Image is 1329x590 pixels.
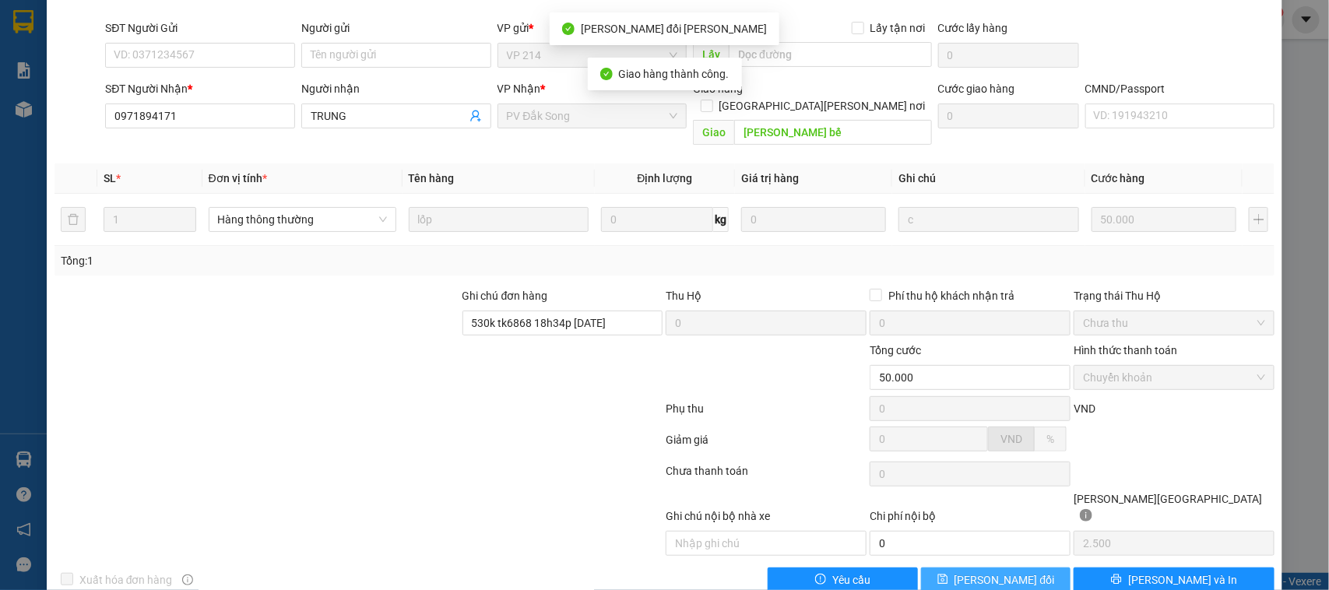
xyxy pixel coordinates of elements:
[409,207,589,232] input: VD: Bàn, Ghế
[938,104,1079,128] input: Cước giao hàng
[665,431,869,458] div: Giảm giá
[666,507,867,531] div: Ghi chú nội bộ nhà xe
[741,172,799,184] span: Giá trị hàng
[105,19,295,37] div: SĐT Người Gửi
[600,68,613,80] span: check-circle
[497,83,541,95] span: VP Nhận
[1074,490,1275,531] div: [PERSON_NAME][GEOGRAPHIC_DATA]
[1092,207,1236,232] input: 0
[182,574,193,585] span: info-circle
[870,507,1071,531] div: Chi phí nội bộ
[1092,172,1145,184] span: Cước hàng
[666,531,867,556] input: Nhập ghi chú
[209,172,267,184] span: Đơn vị tính
[104,172,116,184] span: SL
[864,19,932,37] span: Lấy tận nơi
[1074,287,1275,304] div: Trạng thái Thu Hộ
[1111,574,1122,586] span: printer
[937,574,948,586] span: save
[955,571,1055,588] span: [PERSON_NAME] đổi
[469,110,482,122] span: user-add
[693,42,729,67] span: Lấy
[693,120,734,145] span: Giao
[1074,402,1095,415] span: VND
[1128,571,1237,588] span: [PERSON_NAME] và In
[637,172,692,184] span: Định lượng
[832,571,870,588] span: Yêu cầu
[882,287,1021,304] span: Phí thu hộ khách nhận trả
[729,42,932,67] input: Dọc đường
[61,252,514,269] div: Tổng: 1
[497,19,687,37] div: VP gửi
[61,207,86,232] button: delete
[73,571,179,588] span: Xuất hóa đơn hàng
[666,290,701,302] span: Thu Hộ
[898,207,1078,232] input: Ghi Chú
[507,104,678,128] span: PV Đắk Song
[1080,509,1092,522] span: info-circle
[507,44,678,67] span: VP 214
[665,400,869,427] div: Phụ thu
[462,290,548,302] label: Ghi chú đơn hàng
[1085,80,1275,97] div: CMND/Passport
[1249,207,1268,232] button: plus
[713,207,729,232] span: kg
[938,83,1015,95] label: Cước giao hàng
[1000,433,1022,445] span: VND
[409,172,455,184] span: Tên hàng
[713,97,932,114] span: [GEOGRAPHIC_DATA][PERSON_NAME] nơi
[1046,433,1054,445] span: %
[938,22,1008,34] label: Cước lấy hàng
[892,163,1085,194] th: Ghi chú
[301,80,491,97] div: Người nhận
[815,574,826,586] span: exclamation-circle
[462,311,663,335] input: Ghi chú đơn hàng
[581,23,767,35] span: [PERSON_NAME] đổi [PERSON_NAME]
[105,80,295,97] div: SĐT Người Nhận
[734,120,932,145] input: Dọc đường
[619,68,730,80] span: Giao hàng thành công.
[218,208,387,231] span: Hàng thông thường
[665,462,869,490] div: Chưa thanh toán
[1083,311,1265,335] span: Chưa thu
[741,207,886,232] input: 0
[1083,366,1265,389] span: Chuyển khoản
[938,43,1079,68] input: Cước lấy hàng
[562,23,575,35] span: check-circle
[1074,344,1177,356] label: Hình thức thanh toán
[301,19,491,37] div: Người gửi
[870,344,921,356] span: Tổng cước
